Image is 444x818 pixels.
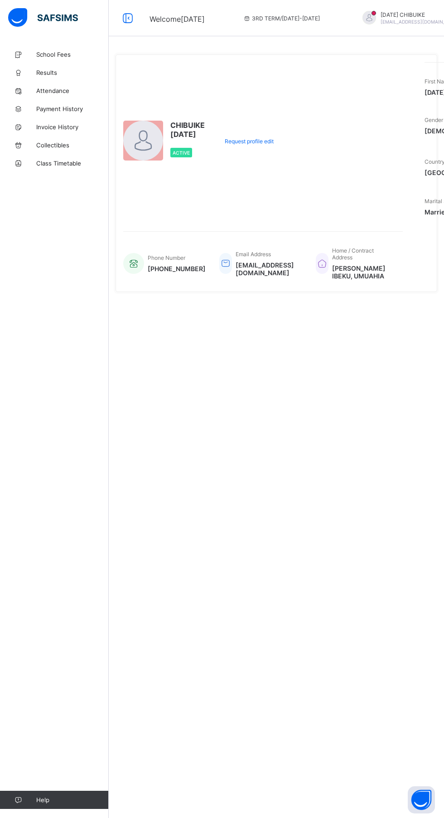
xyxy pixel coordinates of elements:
span: CHIBUIKE [DATE] [170,121,213,139]
span: [PHONE_NUMBER] [148,265,206,273]
span: [PERSON_NAME] IBEKU, UMUAHIA [332,264,394,280]
span: session/term information [243,15,320,22]
span: Home / Contract Address [332,247,374,261]
span: Class Timetable [36,160,109,167]
span: Request profile edit [225,138,274,145]
button: Open asap [408,786,435,813]
span: Results [36,69,109,76]
span: Gender [425,117,443,123]
span: [EMAIL_ADDRESS][DOMAIN_NAME] [236,261,302,277]
span: Help [36,796,108,803]
span: Welcome [DATE] [150,15,205,24]
span: Collectibles [36,141,109,149]
span: Email Address [236,251,271,258]
span: School Fees [36,51,109,58]
span: Payment History [36,105,109,112]
span: Invoice History [36,123,109,131]
span: Phone Number [148,254,185,261]
span: Active [173,150,190,156]
span: Attendance [36,87,109,94]
img: safsims [8,8,78,27]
